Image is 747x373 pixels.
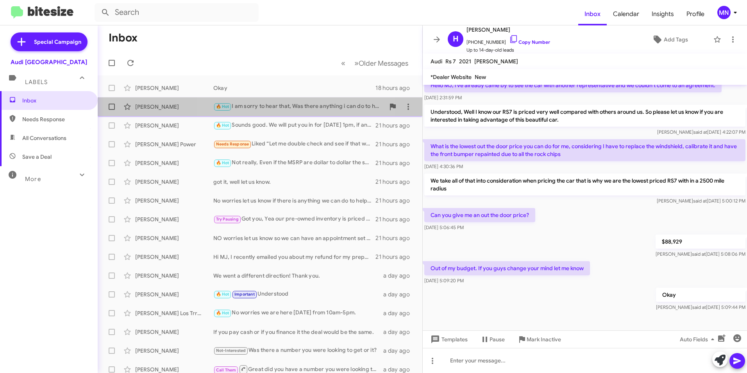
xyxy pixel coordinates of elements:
span: 🔥 Hot [216,123,229,128]
span: Older Messages [359,59,408,68]
p: Out of my budget. If you guys change your mind let me know [424,261,590,275]
span: Audi [431,58,442,65]
div: 21 hours ago [375,122,416,129]
div: a day ago [383,291,416,298]
span: Call Them [216,368,236,373]
div: Got you, Yea our pre-owned inventory is priced to sell we base our car prices based on similar ca... [213,215,375,224]
a: Insights [645,3,680,25]
span: Rs 7 [445,58,456,65]
div: [PERSON_NAME] [135,253,213,261]
span: Auto Fields [680,332,717,346]
div: a day ago [383,309,416,317]
span: Needs Response [22,115,89,123]
span: New [475,74,486,81]
div: Was there a number you were looking to get or it? [213,346,383,355]
nav: Page navigation example [337,55,413,71]
span: Needs Response [216,142,249,147]
div: No worries let us know if there is anything we can do to help make that choice easier [213,197,375,204]
div: [PERSON_NAME] [135,84,213,92]
div: 21 hours ago [375,253,416,261]
span: Mark Inactive [527,332,561,346]
span: More [25,176,41,183]
button: Mark Inactive [511,332,567,346]
button: MN [711,6,738,19]
span: Templates [429,332,468,346]
button: Next [350,55,413,71]
div: Audi [GEOGRAPHIC_DATA] [11,58,87,66]
div: Hi MJ, I recently emailed you about my refund for my prepaid maintenance and extended warrant. Ca... [213,253,375,261]
span: [PERSON_NAME] [DATE] 5:09:44 PM [656,304,745,310]
div: Understood [213,290,383,299]
span: 🔥 Hot [216,104,229,109]
p: Okay [656,288,745,302]
div: [PERSON_NAME] [135,347,213,355]
div: Not really, Even if the MSRP are dollar to dollar the same because different companies use differ... [213,158,375,167]
span: [PERSON_NAME] [DATE] 5:08:06 PM [656,251,745,257]
p: $88,929 [656,235,745,249]
button: Pause [474,332,511,346]
span: [PERSON_NAME] [466,25,550,34]
p: Hello MJ, i've already came by to see the car with another representative and we couldn't come to... [424,78,722,92]
span: 🔥 Hot [216,310,229,316]
span: Important [234,292,255,297]
button: Previous [336,55,350,71]
div: [PERSON_NAME] [135,291,213,298]
span: H [453,33,459,45]
span: Save a Deal [22,153,52,161]
h1: Inbox [109,32,138,44]
span: Special Campaign [34,38,81,46]
div: NO worries let us know so we can have an appointment set and the car ready for you. [213,234,375,242]
a: Inbox [578,3,607,25]
a: Profile [680,3,711,25]
div: Sounds good. We will put you in for [DATE] 1pm, if anything changes let us know. [213,121,375,130]
span: [PERSON_NAME] [DATE] 5:00:12 PM [657,198,745,204]
span: Not-Interested [216,348,246,353]
div: 21 hours ago [375,140,416,148]
p: What is the lowest out the door price you can do for me, considering I have to replace the windsh... [424,139,745,161]
div: [PERSON_NAME] [135,122,213,129]
p: Can you give me an out the door price? [424,208,535,222]
span: All Conversations [22,134,66,142]
div: 21 hours ago [375,234,416,242]
span: said at [692,304,706,310]
span: *Dealer Website [431,74,472,81]
span: Add Tags [664,32,688,47]
span: 2021 [459,58,471,65]
div: 21 hours ago [375,178,416,186]
span: said at [693,129,707,135]
span: [PERSON_NAME] [474,58,518,65]
span: « [341,58,345,68]
div: got it, well let us know. [213,178,375,186]
div: [PERSON_NAME] [135,215,213,223]
div: No worries we are here [DATE] from 10am-5pm. [213,308,383,317]
button: Templates [423,332,474,346]
div: [PERSON_NAME] [135,234,213,242]
span: 🔥 Hot [216,292,229,297]
div: 21 hours ago [375,197,416,204]
span: [PHONE_NUMBER] [466,34,550,46]
div: [PERSON_NAME] [135,328,213,336]
span: Up to 14-day-old leads [466,46,550,54]
div: [PERSON_NAME] [135,103,213,111]
span: [DATE] 5:06:45 PM [424,224,464,230]
span: [DATE] 4:30:36 PM [424,163,463,169]
span: Labels [25,79,48,86]
div: [PERSON_NAME] [135,159,213,167]
span: [DATE] 5:09:20 PM [424,278,464,283]
div: If you pay cash or if you finance it the deal would be the same. [213,328,383,336]
div: 21 hours ago [375,159,416,167]
span: Pause [490,332,505,346]
span: said at [692,251,706,257]
div: [PERSON_NAME] [135,197,213,204]
div: a day ago [383,328,416,336]
div: MN [717,6,731,19]
p: Understood, Well I know our RS7 is priced very well compared with others around us. So please let... [424,105,745,127]
span: said at [693,198,707,204]
div: a day ago [383,272,416,280]
span: Try Pausing [216,217,239,222]
div: 18 hours ago [375,84,416,92]
a: Calendar [607,3,645,25]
